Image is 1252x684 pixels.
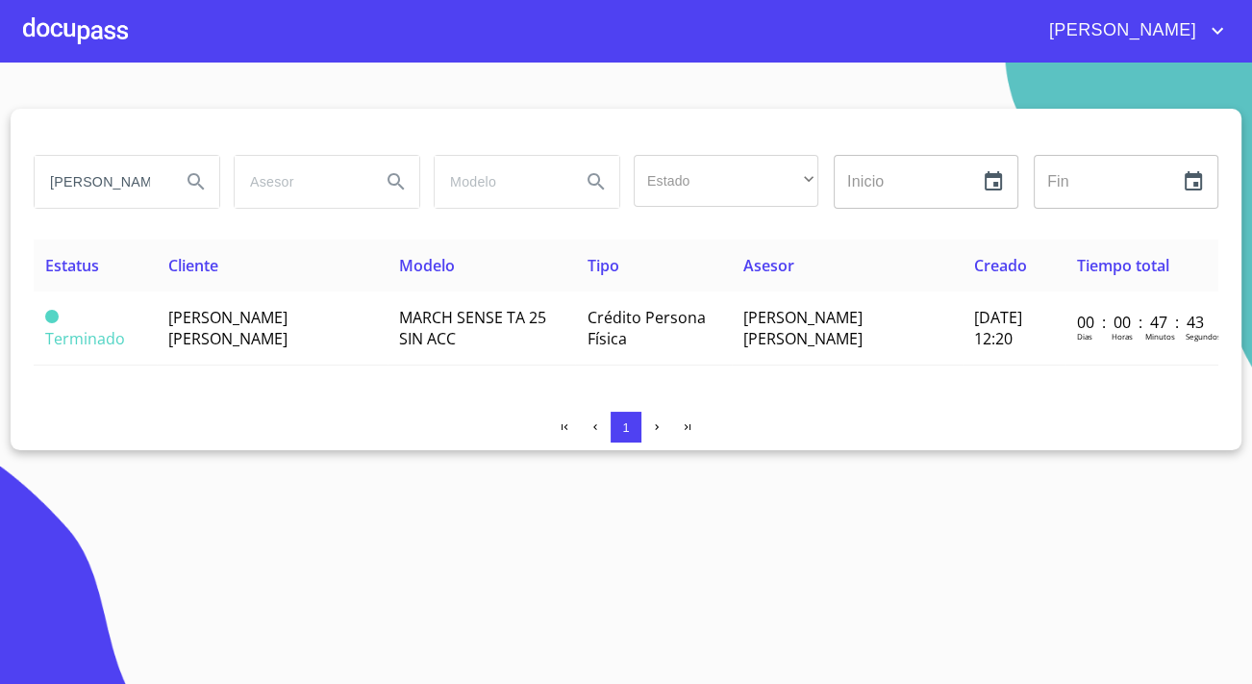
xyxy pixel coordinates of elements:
[45,310,59,323] span: Terminado
[35,156,165,208] input: search
[45,328,125,349] span: Terminado
[1077,255,1169,276] span: Tiempo total
[573,159,619,205] button: Search
[373,159,419,205] button: Search
[587,307,705,349] span: Crédito Persona Física
[1186,331,1221,342] p: Segundos
[611,412,641,443] button: 1
[1145,331,1175,342] p: Minutos
[399,255,455,276] span: Modelo
[235,156,365,208] input: search
[974,255,1027,276] span: Creado
[587,255,618,276] span: Tipo
[1112,331,1133,342] p: Horas
[743,307,863,349] span: [PERSON_NAME] [PERSON_NAME]
[1035,15,1206,46] span: [PERSON_NAME]
[435,156,565,208] input: search
[168,307,288,349] span: [PERSON_NAME] [PERSON_NAME]
[622,420,629,435] span: 1
[173,159,219,205] button: Search
[743,255,794,276] span: Asesor
[634,155,818,207] div: ​
[974,307,1022,349] span: [DATE] 12:20
[1035,15,1229,46] button: account of current user
[168,255,218,276] span: Cliente
[1077,331,1092,342] p: Dias
[399,307,546,349] span: MARCH SENSE TA 25 SIN ACC
[45,255,99,276] span: Estatus
[1077,312,1207,333] p: 00 : 00 : 47 : 43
